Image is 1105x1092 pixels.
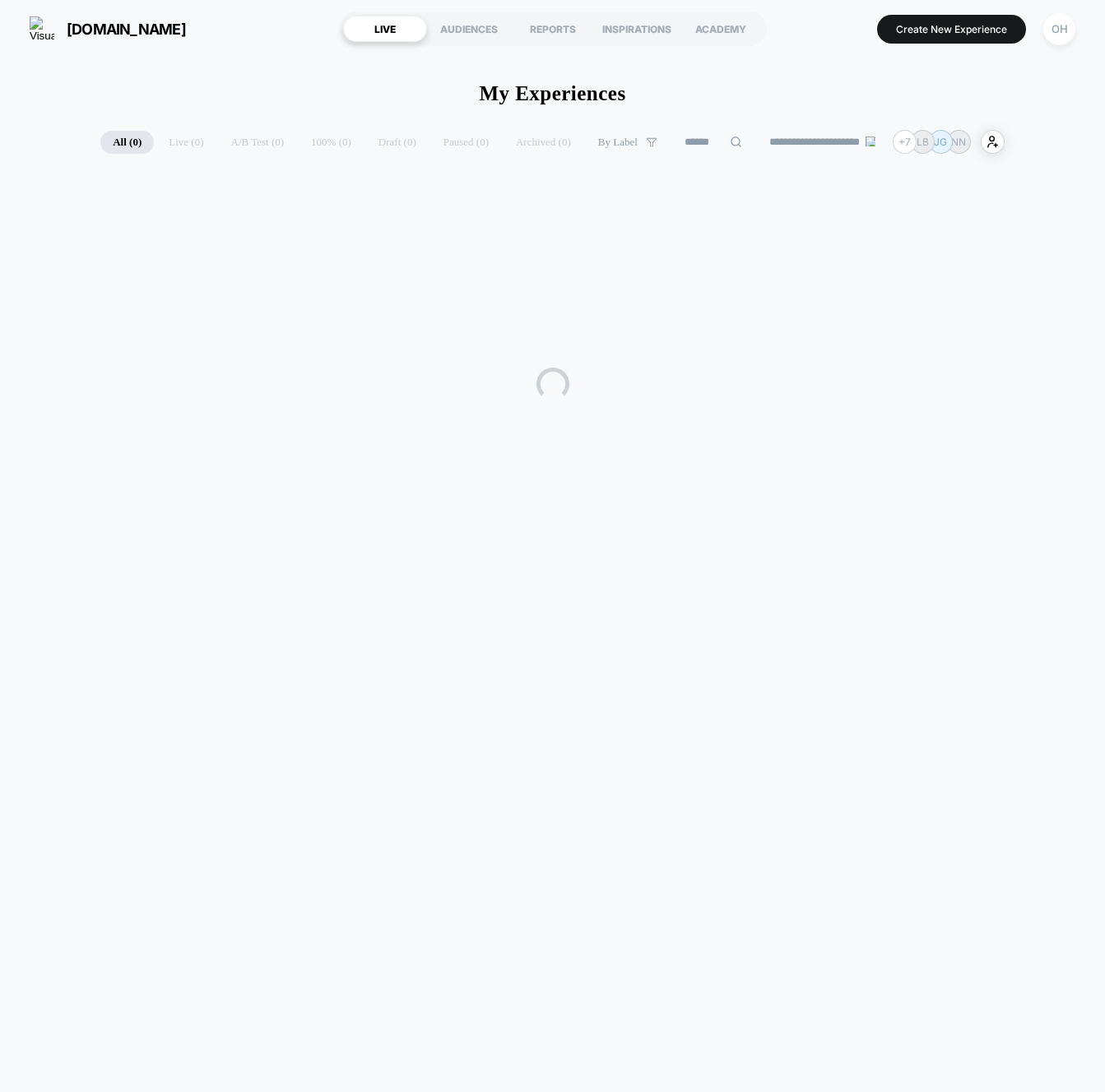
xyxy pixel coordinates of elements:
[679,16,763,42] div: ACADEMY
[30,16,54,41] img: Visually logo
[100,131,154,154] span: All ( 0 )
[951,136,966,148] p: NN
[917,136,929,148] p: LB
[511,16,595,42] div: REPORTS
[1043,13,1075,45] div: OH
[866,136,875,146] img: end
[427,16,511,42] div: AUDIENCES
[877,15,1026,44] button: Create New Experience
[25,16,191,42] button: [DOMAIN_NAME]
[343,16,427,42] div: LIVE
[893,130,917,154] div: + 7
[595,16,679,42] div: INSPIRATIONS
[479,82,625,105] h1: My Experiences
[1038,12,1080,46] button: OH
[598,136,638,149] span: By Label
[934,136,947,148] p: JG
[67,21,186,38] span: [DOMAIN_NAME]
